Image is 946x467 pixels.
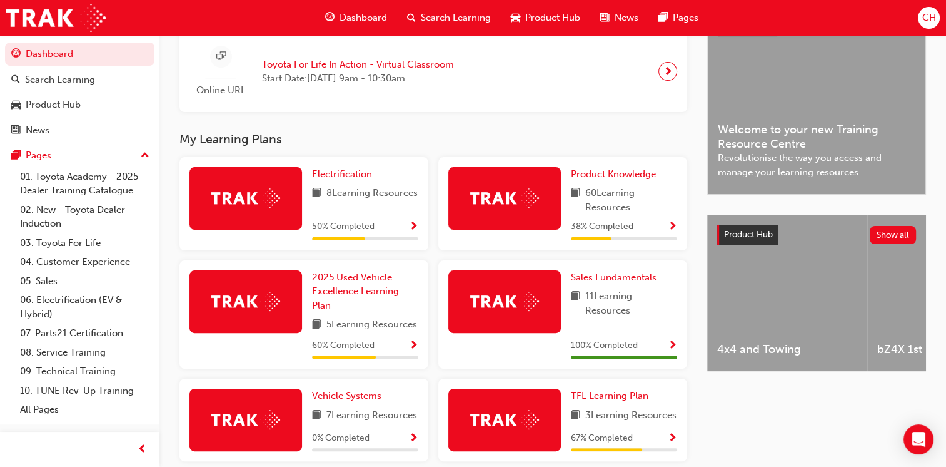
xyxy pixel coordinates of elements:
span: book-icon [312,186,321,202]
span: car-icon [11,100,21,111]
button: Pages [5,144,154,167]
span: Show Progress [409,433,418,444]
a: Product Knowledge [571,167,661,182]
a: News [5,119,154,142]
a: news-iconNews [590,5,648,31]
a: Product Hub [5,93,154,116]
span: Product Hub [724,229,773,240]
div: News [26,123,49,138]
a: All Pages [15,400,154,419]
button: CH [918,7,940,29]
button: Show Progress [668,219,677,235]
a: Latest NewsShow allWelcome to your new Training Resource CentreRevolutionise the way you access a... [707,6,926,195]
span: news-icon [600,10,610,26]
span: News [615,11,638,25]
span: next-icon [663,63,673,80]
span: sessionType_ONLINE_URL-icon [216,49,226,64]
a: 04. Customer Experience [15,252,154,272]
button: Show Progress [668,338,677,354]
a: TFL Learning Plan [571,389,653,403]
span: pages-icon [658,10,668,26]
div: Pages [26,148,51,163]
span: Revolutionise the way you access and manage your learning resources. [718,151,915,179]
a: 01. Toyota Academy - 2025 Dealer Training Catalogue [15,167,154,200]
span: prev-icon [138,442,147,458]
span: Show Progress [668,222,677,233]
span: 4x4 and Towing [717,342,857,357]
span: Product Hub [525,11,580,25]
span: book-icon [571,289,580,317]
span: 0 % Completed [312,431,370,446]
span: Toyota For Life In Action - Virtual Classroom [262,58,454,72]
span: Pages [673,11,698,25]
span: Welcome to your new Training Resource Centre [718,123,915,151]
span: news-icon [11,125,21,136]
span: CH [922,11,935,25]
h3: My Learning Plans [179,132,687,146]
button: Show Progress [409,219,418,235]
span: Electrification [312,168,372,180]
span: 50 % Completed [312,220,375,234]
a: Dashboard [5,43,154,66]
span: guage-icon [325,10,335,26]
span: 7 Learning Resources [326,408,417,424]
span: book-icon [571,408,580,424]
span: car-icon [511,10,520,26]
a: 02. New - Toyota Dealer Induction [15,200,154,233]
span: TFL Learning Plan [571,390,648,401]
a: Product HubShow all [717,225,916,245]
div: Search Learning [25,73,95,87]
span: Show Progress [409,222,418,233]
span: book-icon [312,408,321,424]
span: 100 % Completed [571,339,638,353]
a: guage-iconDashboard [315,5,397,31]
a: Vehicle Systems [312,389,386,403]
span: Online URL [189,83,252,98]
a: Electrification [312,167,377,182]
span: Product Knowledge [571,168,656,180]
a: 2025 Used Vehicle Excellence Learning Plan [312,270,418,313]
span: Show Progress [668,341,677,352]
a: Search Learning [5,68,154,91]
span: 38 % Completed [571,220,633,234]
span: pages-icon [11,150,21,162]
span: guage-icon [11,49,21,60]
a: 4x4 and Towing [707,215,867,371]
img: Trak [211,410,280,429]
button: DashboardSearch LearningProduct HubNews [5,40,154,144]
span: 2025 Used Vehicle Excellence Learning Plan [312,272,399,311]
span: Show Progress [668,433,677,444]
a: 05. Sales [15,272,154,291]
img: Trak [470,410,539,429]
span: book-icon [312,317,321,333]
img: Trak [470,188,539,208]
span: 60 % Completed [312,339,375,353]
a: 10. TUNE Rev-Up Training [15,381,154,401]
span: up-icon [141,148,149,164]
span: search-icon [407,10,416,26]
span: search-icon [11,74,20,86]
button: Show Progress [409,431,418,446]
span: 8 Learning Resources [326,186,418,202]
button: Show Progress [668,431,677,446]
img: Trak [211,292,280,311]
a: 03. Toyota For Life [15,233,154,253]
button: Show all [870,226,917,244]
span: Start Date: [DATE] 9am - 10:30am [262,71,454,86]
button: Show Progress [409,338,418,354]
div: Product Hub [26,98,81,112]
span: 5 Learning Resources [326,317,417,333]
span: 3 Learning Resources [585,408,677,424]
a: Online URLToyota For Life In Action - Virtual ClassroomStart Date:[DATE] 9am - 10:30am [189,41,677,103]
span: Vehicle Systems [312,390,381,401]
span: Sales Fundamentals [571,272,657,283]
a: 06. Electrification (EV & Hybrid) [15,290,154,324]
span: 11 Learning Resources [585,289,677,317]
img: Trak [211,188,280,208]
a: 08. Service Training [15,343,154,362]
div: Open Intercom Messenger [903,424,933,454]
img: Trak [6,4,106,32]
a: Sales Fundamentals [571,270,662,285]
span: 67 % Completed [571,431,633,446]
